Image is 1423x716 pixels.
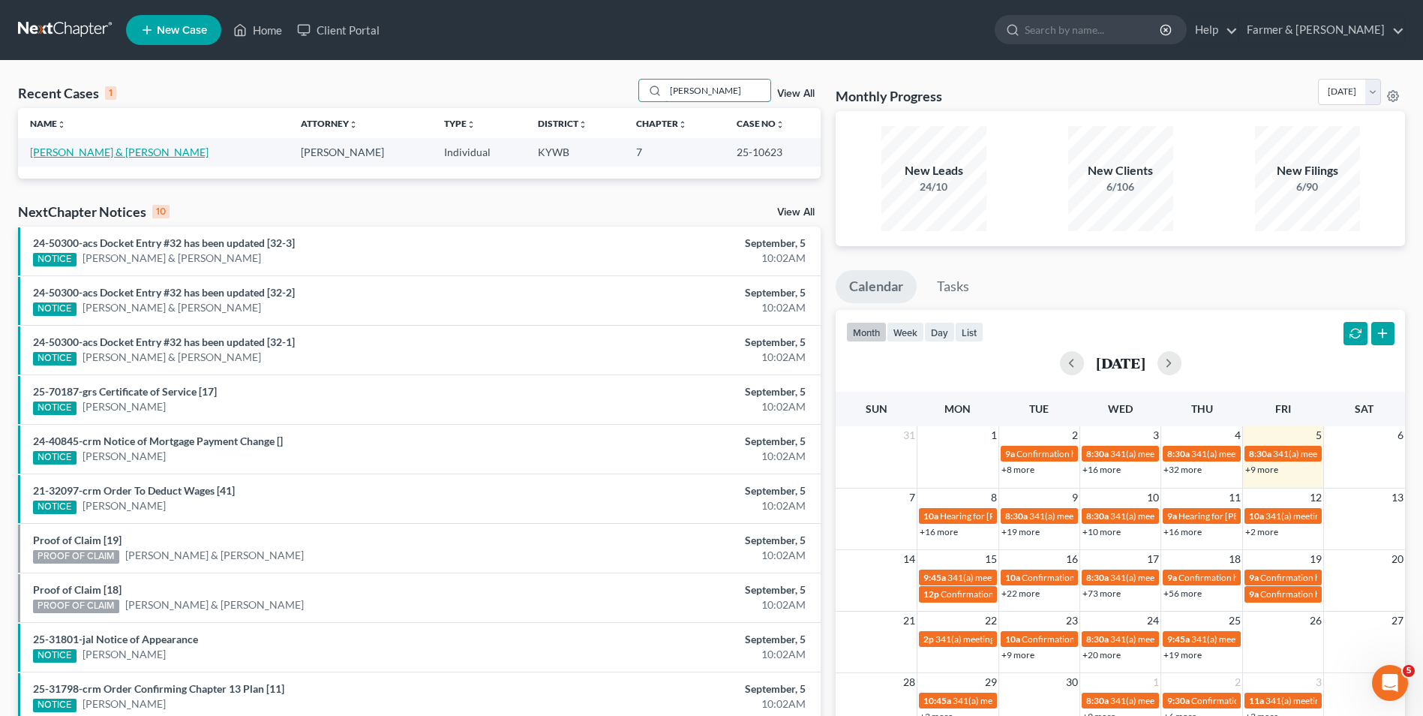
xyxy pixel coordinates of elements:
span: 1 [1151,673,1160,691]
span: 20 [1390,550,1405,568]
span: 18 [1227,550,1242,568]
a: +16 more [1082,464,1121,475]
td: 25-10623 [725,138,821,166]
a: [PERSON_NAME] [83,449,166,464]
a: [PERSON_NAME] & [PERSON_NAME] [30,146,209,158]
a: Tasks [923,270,983,303]
span: 14 [902,550,917,568]
span: 10a [923,510,938,522]
a: Districtunfold_more [538,118,587,129]
span: 31 [902,426,917,444]
td: Individual [432,138,527,166]
td: 7 [624,138,725,166]
div: September, 5 [558,681,806,696]
span: 8:30a [1005,510,1028,522]
span: 9a [1167,510,1177,522]
button: month [846,322,887,342]
i: unfold_more [467,120,476,129]
h3: Monthly Progress [836,87,942,105]
a: +32 more [1163,464,1202,475]
a: Proof of Claim [19] [33,534,122,546]
span: 16 [1064,550,1079,568]
span: 10a [1005,633,1020,645]
div: September, 5 [558,582,806,597]
span: 30 [1064,673,1079,691]
span: 8:30a [1249,448,1271,459]
span: 341(a) meeting for [PERSON_NAME] [1191,633,1336,645]
span: 25 [1227,612,1242,630]
div: 1 [105,86,116,100]
a: Proof of Claim [18] [33,583,122,596]
a: +10 more [1082,526,1121,537]
div: NextChapter Notices [18,203,170,221]
i: unfold_more [678,120,687,129]
a: Client Portal [290,17,387,44]
a: Nameunfold_more [30,118,66,129]
a: +20 more [1082,649,1121,660]
span: Confirmation hearing for [PERSON_NAME] [1022,633,1192,645]
span: Confirmation hearing for [PERSON_NAME] & [PERSON_NAME] [941,588,1190,600]
span: Sat [1355,402,1373,415]
a: 25-70187-grs Certificate of Service [17] [33,385,217,398]
span: Sun [866,402,887,415]
a: +19 more [1001,526,1040,537]
i: unfold_more [578,120,587,129]
div: NOTICE [33,302,77,316]
div: Recent Cases [18,84,116,102]
span: 9a [1249,572,1259,583]
a: Chapterunfold_more [636,118,687,129]
div: September, 5 [558,236,806,251]
span: 2 [1070,426,1079,444]
input: Search by name... [1025,16,1162,44]
span: 341(a) meeting for [PERSON_NAME] [1110,510,1255,522]
span: 4 [1233,426,1242,444]
span: 19 [1308,550,1323,568]
span: 341(a) meeting for [PERSON_NAME] [1110,572,1255,583]
div: September, 5 [558,632,806,647]
span: 8:30a [1167,448,1190,459]
div: September, 5 [558,533,806,548]
a: 24-50300-acs Docket Entry #32 has been updated [32-1] [33,335,295,348]
a: +56 more [1163,588,1202,599]
span: 9 [1070,489,1079,507]
a: +16 more [920,526,958,537]
input: Search by name... [665,80,770,101]
button: list [955,322,983,342]
span: 11 [1227,489,1242,507]
span: Hearing for [PERSON_NAME] & [PERSON_NAME] [940,510,1136,522]
span: Confirmation hearing for [PERSON_NAME] [1178,572,1349,583]
a: Home [226,17,290,44]
h2: [DATE] [1096,355,1145,371]
div: 10:02AM [558,350,806,365]
span: 341(a) meeting for [PERSON_NAME] & [PERSON_NAME] [1029,510,1253,522]
a: Help [1187,17,1238,44]
a: Attorneyunfold_more [301,118,358,129]
span: Mon [944,402,971,415]
span: 12 [1308,489,1323,507]
div: NOTICE [33,451,77,465]
div: 10:02AM [558,449,806,464]
span: 341(a) meeting for [PERSON_NAME] [1110,448,1255,459]
a: Typeunfold_more [444,118,476,129]
span: 5 [1314,426,1323,444]
a: Case Nounfold_more [737,118,785,129]
span: Confirmation hearing for [PERSON_NAME] [1022,572,1192,583]
td: [PERSON_NAME] [289,138,432,166]
a: [PERSON_NAME] & [PERSON_NAME] [125,548,304,563]
span: Hearing for [PERSON_NAME] [1178,510,1295,522]
div: September, 5 [558,384,806,399]
span: 24 [1145,612,1160,630]
span: 1 [989,426,998,444]
div: September, 5 [558,285,806,300]
div: 10:02AM [558,300,806,315]
iframe: Intercom live chat [1372,665,1408,701]
span: 10a [1005,572,1020,583]
span: 9a [1005,448,1015,459]
button: week [887,322,924,342]
button: day [924,322,955,342]
a: +73 more [1082,588,1121,599]
div: PROOF OF CLAIM [33,600,119,613]
span: 10a [1249,510,1264,522]
a: [PERSON_NAME] & [PERSON_NAME] [83,300,261,315]
i: unfold_more [776,120,785,129]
